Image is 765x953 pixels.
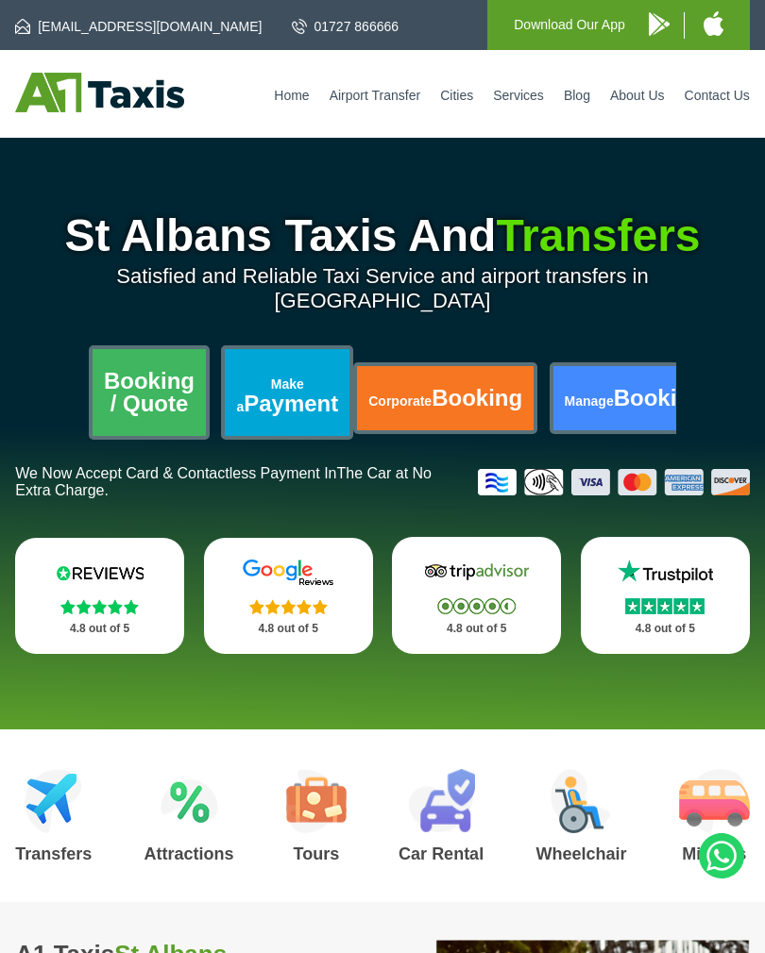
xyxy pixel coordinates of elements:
[225,349,349,436] a: Make aPayment
[25,769,82,833] img: Airport Transfers
[60,599,139,614] img: Stars
[36,617,163,641] p: 4.8 out of 5
[236,376,303,414] span: Make a
[679,845,750,862] h3: Minibus
[15,845,92,862] h3: Transfers
[204,538,373,654] a: Google Stars 4.8 out of 5
[15,465,464,499] p: We Now Accept Card & Contactless Payment In
[330,88,420,103] a: Airport Transfer
[565,393,614,409] span: Manage
[704,11,723,36] img: A1 Taxis iPhone App
[625,598,705,614] img: Stars
[685,88,750,103] a: Contact Us
[581,537,750,654] a: Trustpilot Stars 4.8 out of 5
[408,769,475,833] img: Car Rental
[286,845,347,862] h3: Tours
[553,366,716,430] a: ManageBooking
[15,264,750,313] p: Satisfied and Reliable Taxi Service and airport transfers in [GEOGRAPHIC_DATA]
[43,559,157,587] img: Reviews.io
[15,17,262,36] a: [EMAIL_ADDRESS][DOMAIN_NAME]
[649,12,670,36] img: A1 Taxis Android App
[413,617,540,641] p: 4.8 out of 5
[478,469,750,495] img: Credit And Debit Cards
[440,88,473,103] a: Cities
[15,73,184,112] img: A1 Taxis St Albans LTD
[437,598,516,614] img: Stars
[535,845,626,862] h3: Wheelchair
[161,769,218,833] img: Attractions
[249,599,328,614] img: Stars
[15,465,432,498] span: The Car at No Extra Charge.
[679,769,750,833] img: Minibus
[93,349,206,436] a: Booking / Quote
[420,558,534,586] img: Tripadvisor
[608,558,722,586] img: Trustpilot
[564,88,590,103] a: Blog
[357,366,534,430] a: CorporateBooking
[496,210,700,260] span: Transfers
[231,559,345,587] img: Google
[144,845,234,862] h3: Attractions
[286,769,347,833] img: Tours
[225,617,352,641] p: 4.8 out of 5
[15,538,184,654] a: Reviews.io Stars 4.8 out of 5
[15,213,750,259] h1: St Albans Taxis And
[551,769,611,833] img: Wheelchair
[610,88,665,103] a: About Us
[493,88,544,103] a: Services
[274,88,309,103] a: Home
[399,845,484,862] h3: Car Rental
[292,17,399,36] a: 01727 866666
[368,393,432,409] span: Corporate
[392,537,561,654] a: Tripadvisor Stars 4.8 out of 5
[602,617,729,641] p: 4.8 out of 5
[514,13,625,37] p: Download Our App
